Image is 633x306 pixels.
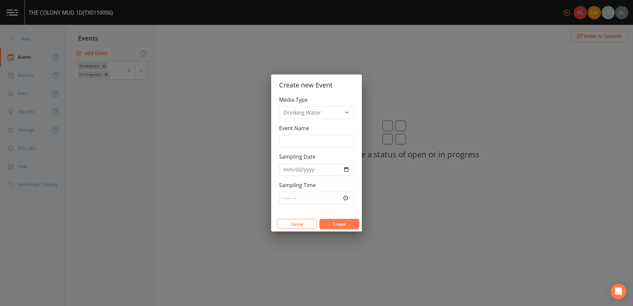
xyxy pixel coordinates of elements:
[279,181,316,189] label: Sampling Time
[279,153,316,161] label: Sampling Date
[319,219,359,229] button: Create
[279,124,309,132] label: Event Name
[279,96,308,104] label: Media Type
[277,219,317,229] button: Cancel
[271,75,362,96] h2: Create new Event
[610,283,626,299] div: Open Intercom Messenger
